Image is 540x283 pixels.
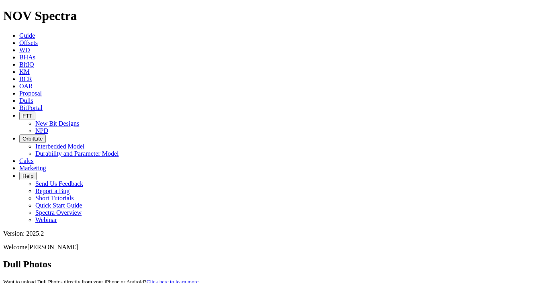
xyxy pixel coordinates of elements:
span: Help [22,173,33,179]
a: Short Tutorials [35,195,74,202]
button: FTT [19,112,35,120]
a: BitIQ [19,61,34,68]
a: Interbedded Model [35,143,84,150]
a: Send Us Feedback [35,180,83,187]
a: New Bit Designs [35,120,79,127]
span: OrbitLite [22,136,43,142]
a: BitPortal [19,104,43,111]
a: BHAs [19,54,35,61]
a: Offsets [19,39,38,46]
a: Quick Start Guide [35,202,82,209]
button: OrbitLite [19,134,46,143]
a: Proposal [19,90,42,97]
a: OAR [19,83,33,90]
a: WD [19,47,30,53]
a: Marketing [19,165,46,171]
h1: NOV Spectra [3,8,537,23]
a: Dulls [19,97,33,104]
h2: Dull Photos [3,259,537,270]
a: Webinar [35,216,57,223]
span: FTT [22,113,32,119]
a: Spectra Overview [35,209,82,216]
a: KM [19,68,30,75]
a: NPD [35,127,48,134]
a: Report a Bug [35,187,70,194]
a: Guide [19,32,35,39]
a: Durability and Parameter Model [35,150,119,157]
p: Welcome [3,244,537,251]
a: Calcs [19,157,34,164]
a: BCR [19,75,32,82]
button: Help [19,172,37,180]
span: [PERSON_NAME] [27,244,78,250]
div: Version: 2025.2 [3,230,537,237]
